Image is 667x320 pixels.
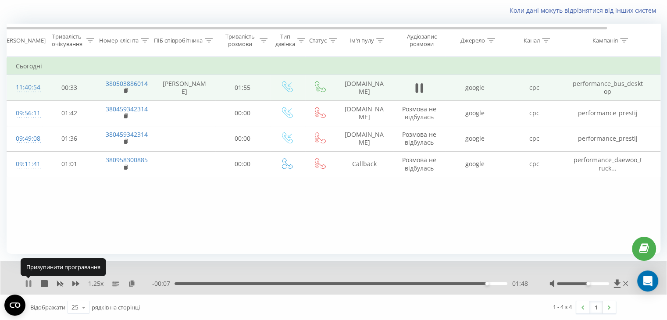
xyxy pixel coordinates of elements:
span: Розмова не відбулась [402,105,436,121]
td: [DOMAIN_NAME] [336,75,393,100]
div: 25 [71,303,78,312]
td: performance_prestij [564,100,652,126]
a: 380459342314 [106,130,148,139]
span: Розмова не відбулась [402,156,436,172]
span: 1.25 x [88,279,103,288]
div: [PERSON_NAME] [1,37,46,44]
td: [DOMAIN_NAME] [336,100,393,126]
td: 00:33 [42,75,97,100]
div: Тривалість очікування [50,33,84,48]
td: google [446,75,505,100]
div: Open Intercom Messenger [637,270,658,292]
td: google [446,100,505,126]
div: Кампанія [592,37,618,44]
span: performance_daewoo_truck... [574,156,642,172]
a: Коли дані можуть відрізнятися вiд інших систем [510,6,660,14]
div: Джерело [460,37,485,44]
div: 09:11:41 [16,156,33,173]
td: cpc [505,75,564,100]
div: 11:40:54 [16,79,33,96]
a: 380503886014 [106,79,148,88]
a: 380459342314 [106,105,148,113]
div: Ім'я пулу [350,37,374,44]
span: 01:48 [512,279,528,288]
td: 00:00 [215,100,270,126]
td: cpc [505,151,564,177]
div: Тип дзвінка [275,33,295,48]
div: Статус [309,37,327,44]
td: 01:42 [42,100,97,126]
td: google [446,151,505,177]
div: Accessibility label [586,282,590,285]
div: Accessibility label [485,282,489,285]
div: Канал [524,37,540,44]
div: Тривалість розмови [223,33,257,48]
span: - 00:07 [152,279,175,288]
td: [PERSON_NAME] [154,75,215,100]
td: performance_bus_desktop [564,75,652,100]
div: 09:56:11 [16,105,33,122]
td: 01:55 [215,75,270,100]
button: Open CMP widget [4,295,25,316]
td: cpc [505,100,564,126]
div: Номер клієнта [99,37,139,44]
td: google [446,126,505,151]
a: 380958300885 [106,156,148,164]
td: [DOMAIN_NAME] [336,126,393,151]
td: Callback [336,151,393,177]
td: 00:00 [215,151,270,177]
div: ПІБ співробітника [154,37,203,44]
div: Аудіозапис розмови [400,33,443,48]
td: performance_prestij [564,126,652,151]
div: Призупинити програвання [21,258,106,276]
span: Розмова не відбулась [402,130,436,146]
td: 01:01 [42,151,97,177]
td: 00:00 [215,126,270,151]
span: рядків на сторінці [92,303,140,311]
td: cpc [505,126,564,151]
div: 09:49:08 [16,130,33,147]
a: 1 [589,301,603,313]
span: Відображати [30,303,65,311]
td: 01:36 [42,126,97,151]
div: 1 - 4 з 4 [553,302,572,311]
